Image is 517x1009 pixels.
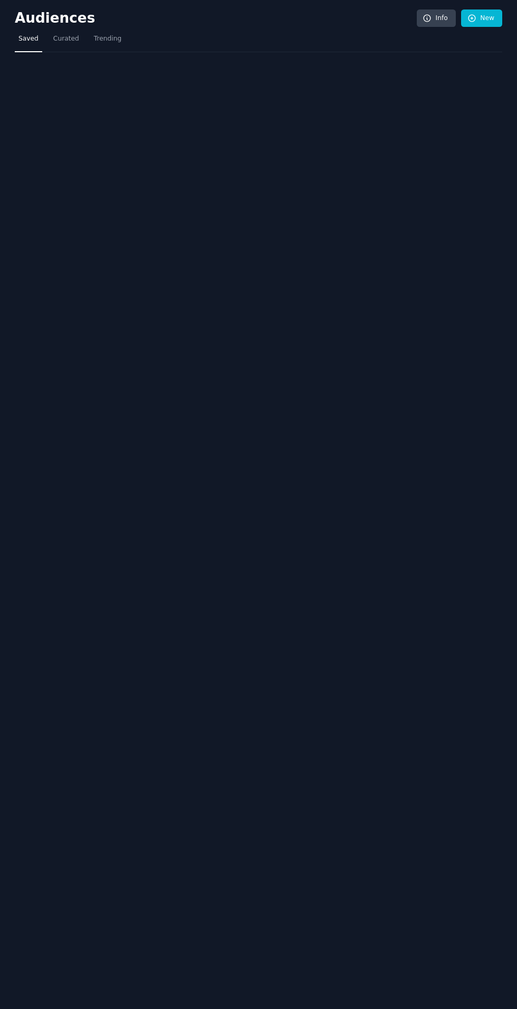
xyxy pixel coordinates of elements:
[18,34,39,44] span: Saved
[15,31,42,52] a: Saved
[53,34,79,44] span: Curated
[417,9,456,27] a: Info
[50,31,83,52] a: Curated
[94,34,121,44] span: Trending
[90,31,125,52] a: Trending
[15,10,417,27] h2: Audiences
[461,9,502,27] a: New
